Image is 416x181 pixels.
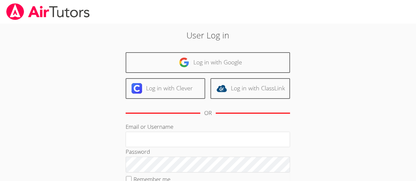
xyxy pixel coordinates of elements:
[126,78,205,99] a: Log in with Clever
[204,108,212,118] div: OR
[216,83,227,94] img: classlink-logo-d6bb404cc1216ec64c9a2012d9dc4662098be43eaf13dc465df04b49fa7ab582.svg
[126,148,150,155] label: Password
[210,78,290,99] a: Log in with ClassLink
[126,123,173,130] label: Email or Username
[132,83,142,94] img: clever-logo-6eab21bc6e7a338710f1a6ff85c0baf02591cd810cc4098c63d3a4b26e2feb20.svg
[179,57,189,68] img: google-logo-50288ca7cdecda66e5e0955fdab243c47b7ad437acaf1139b6f446037453330a.svg
[96,29,320,41] h2: User Log in
[126,52,290,73] a: Log in with Google
[6,3,90,20] img: airtutors_banner-c4298cdbf04f3fff15de1276eac7730deb9818008684d7c2e4769d2f7ddbe033.png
